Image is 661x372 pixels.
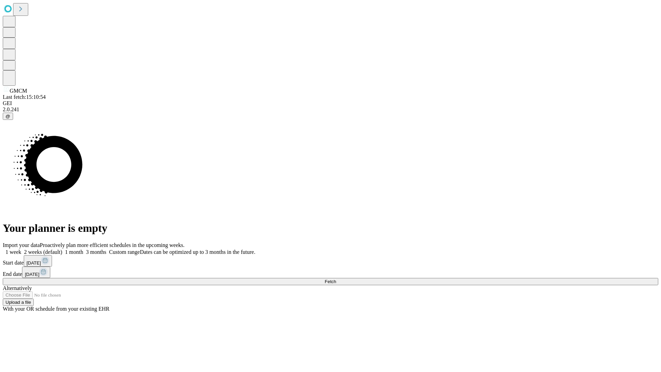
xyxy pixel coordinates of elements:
[3,255,658,267] div: Start date
[40,242,185,248] span: Proactively plan more efficient schedules in the upcoming weeks.
[325,279,336,284] span: Fetch
[3,222,658,235] h1: Your planner is empty
[3,100,658,106] div: GEI
[24,249,62,255] span: 2 weeks (default)
[27,260,41,266] span: [DATE]
[10,88,27,94] span: GMCM
[3,267,658,278] div: End date
[3,299,34,306] button: Upload a file
[25,272,39,277] span: [DATE]
[3,113,13,120] button: @
[24,255,52,267] button: [DATE]
[65,249,83,255] span: 1 month
[140,249,255,255] span: Dates can be optimized up to 3 months in the future.
[109,249,140,255] span: Custom range
[3,242,40,248] span: Import your data
[86,249,106,255] span: 3 months
[6,249,21,255] span: 1 week
[3,278,658,285] button: Fetch
[3,106,658,113] div: 2.0.241
[3,285,32,291] span: Alternatively
[3,306,109,312] span: With your OR schedule from your existing EHR
[6,114,10,119] span: @
[22,267,50,278] button: [DATE]
[3,94,46,100] span: Last fetch: 15:10:54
